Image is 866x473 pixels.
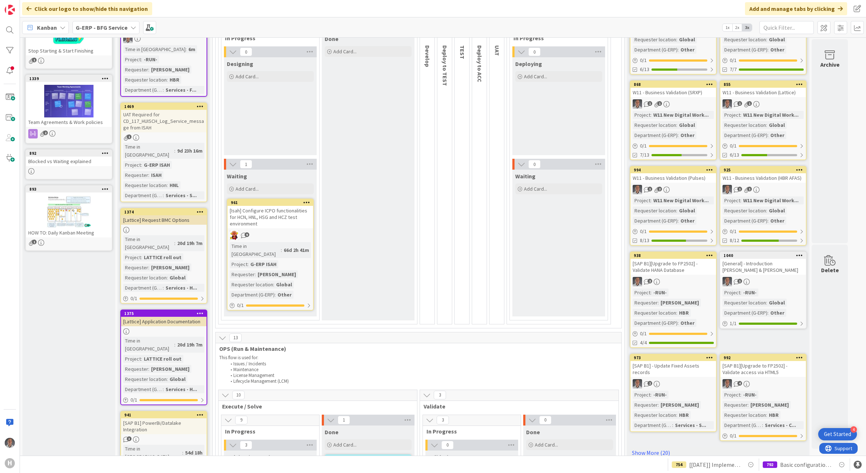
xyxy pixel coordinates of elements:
div: 892 [29,151,112,156]
div: Department (G-ERP) [123,385,163,393]
span: 1 [32,240,37,244]
span: : [676,36,677,43]
img: PS [633,99,642,109]
div: PS [720,185,806,194]
span: : [740,391,741,399]
div: Department (G-ERP) [123,284,163,292]
span: Add Card... [524,73,547,80]
span: : [766,36,767,43]
span: Add Card... [524,186,547,192]
span: 1 [32,58,37,62]
div: Services - H... [164,284,199,292]
div: PS [720,277,806,286]
div: Department (G-ERP) [123,191,163,199]
div: ISAH [149,171,163,179]
div: W11 New Digital Work... [651,111,711,119]
div: 0/1 [630,56,716,65]
div: [PERSON_NAME] [659,299,701,307]
div: Global [677,121,697,129]
div: Requester location [633,309,676,317]
div: W11 New Digital Work... [741,111,800,119]
span: : [676,121,677,129]
div: -RUN- [651,391,669,399]
div: Project [723,289,740,296]
div: Global [677,36,697,43]
div: -RUN- [741,289,758,296]
div: Requester location [633,36,676,43]
span: Add Card... [333,48,357,55]
div: Stop Starting & Start Finishing [26,46,112,55]
div: Department (G-ERP) [723,217,767,225]
span: 8/13 [640,237,649,244]
div: Department (G-ERP) [633,217,678,225]
img: Visit kanbanzone.com [5,5,15,15]
span: : [167,76,168,84]
span: : [167,181,168,189]
img: PS [723,185,732,194]
div: Project [633,196,650,204]
span: 7/13 [640,151,649,159]
div: 1040 [724,253,806,258]
div: Other [769,131,786,139]
div: LATTICE roll out [142,253,183,261]
div: PS [720,99,806,109]
div: Other [769,309,786,317]
a: 1040[General] - Introduction [PERSON_NAME] & [PERSON_NAME]PSProject:-RUN-Requester location:Globa... [720,252,807,329]
span: 0 / 1 [130,295,137,302]
span: : [767,131,769,139]
div: Time in [GEOGRAPHIC_DATA] [123,45,186,53]
div: 893 [26,186,112,192]
div: W11 New Digital Work... [651,196,711,204]
span: : [163,284,164,292]
span: : [255,270,256,278]
div: 9d 23h 16m [175,147,204,155]
img: PS [723,99,732,109]
div: [Lattice] Request BMC Options [121,215,207,225]
div: 1339Team Agreements & Work policies [26,75,112,127]
span: : [658,299,659,307]
span: : [678,217,679,225]
div: 994 [634,167,716,173]
div: Requester [123,66,148,74]
div: 66d 2h 41m [282,246,311,254]
span: : [740,111,741,119]
span: 1 [648,187,652,191]
span: : [650,289,651,296]
div: 938 [630,252,716,259]
div: 925W11 - Business Validation (HBR AFAS) [720,167,806,183]
div: LATTICE roll out [142,355,183,363]
div: 0/1 [630,227,716,236]
div: 1/1 [720,319,806,328]
div: 1040 [720,252,806,259]
div: Global [767,299,787,307]
div: Project [633,289,650,296]
span: 1 [127,134,132,139]
div: Team Agreements & Work policies [26,117,112,127]
div: Services - H... [164,385,199,393]
div: Requester location [633,207,676,215]
span: : [174,341,175,349]
div: Project [633,391,650,399]
div: Project [123,161,141,169]
div: Blocked vs Waiting explained [26,157,112,166]
div: -RUN- [651,289,669,296]
div: 868W11 - Business Validation (SRXP) [630,81,716,97]
a: 1469UAT Required for CD_117_HUISCH_Log_Service_message from ISAHTime in [GEOGRAPHIC_DATA]:9d 23h ... [120,103,207,202]
span: 7/7 [730,66,737,73]
div: 893 [29,187,112,192]
div: Department (G-ERP) [723,46,767,54]
a: 992[SAP B1][Upgrade to FP2502] - Validate access via HTML5PSProject:-RUN-Requester:[PERSON_NAME]R... [720,354,807,441]
span: : [650,196,651,204]
div: 1339 [26,75,112,82]
div: 0/1 [630,141,716,150]
div: Requester location [230,281,273,289]
div: 961[Isah] Configure ICPO functionalities for HCN, HNL, HSG and HCZ test environment [228,199,313,228]
div: Other [679,319,696,327]
div: G-ERP ISAH [249,260,278,268]
span: 2 [43,130,48,135]
span: 1 [747,101,752,106]
div: [PERSON_NAME] [149,365,191,373]
div: 1469 [121,103,207,110]
div: [SAP B1] - Update Fixed Assets records [630,361,716,377]
div: Global [767,121,787,129]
